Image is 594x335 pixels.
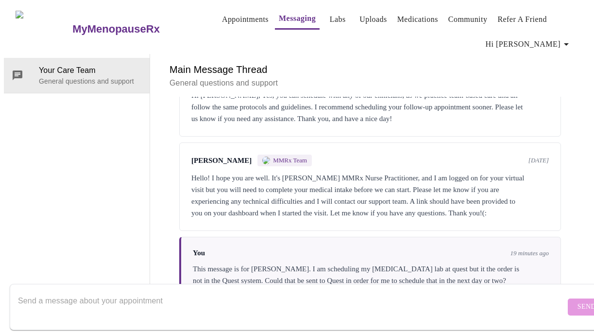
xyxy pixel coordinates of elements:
img: MMRX [262,157,270,164]
div: Your Care TeamGeneral questions and support [4,58,150,93]
span: [DATE] [528,157,549,164]
a: Appointments [222,13,269,26]
img: MyMenopauseRx Logo [16,11,71,47]
span: 19 minutes ago [510,249,549,257]
a: MyMenopauseRx [71,12,199,46]
a: Messaging [279,12,316,25]
button: Refer a Friend [493,10,551,29]
button: Medications [393,10,442,29]
a: Labs [330,13,346,26]
button: Appointments [218,10,272,29]
div: This message is for [PERSON_NAME]. I am scheduling my [MEDICAL_DATA] lab at quest but it the orde... [193,263,549,298]
button: Hi [PERSON_NAME] [482,35,576,54]
a: Community [448,13,488,26]
span: Hi [PERSON_NAME] [486,37,572,51]
button: Uploads [356,10,391,29]
h6: Main Message Thread [170,62,571,77]
button: Community [444,10,492,29]
div: Hello! I hope you are well. It's [PERSON_NAME] MMRx Nurse Practitioner, and I am logged on for yo... [191,172,549,219]
span: [PERSON_NAME] [191,157,252,165]
textarea: Send a message about your appointment [18,291,565,322]
button: Labs [322,10,353,29]
p: General questions and support [170,77,571,89]
a: Uploads [359,13,387,26]
span: Your Care Team [39,65,142,76]
button: Messaging [275,9,320,30]
p: General questions and support [39,76,142,86]
h3: MyMenopauseRx [72,23,160,35]
span: MMRx Team [273,157,307,164]
div: Hi [PERSON_NAME], Yes, you can schedule with any of our clinicians, as we practice team-based car... [191,89,549,124]
a: Refer a Friend [497,13,547,26]
span: You [193,249,205,257]
a: Medications [397,13,438,26]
